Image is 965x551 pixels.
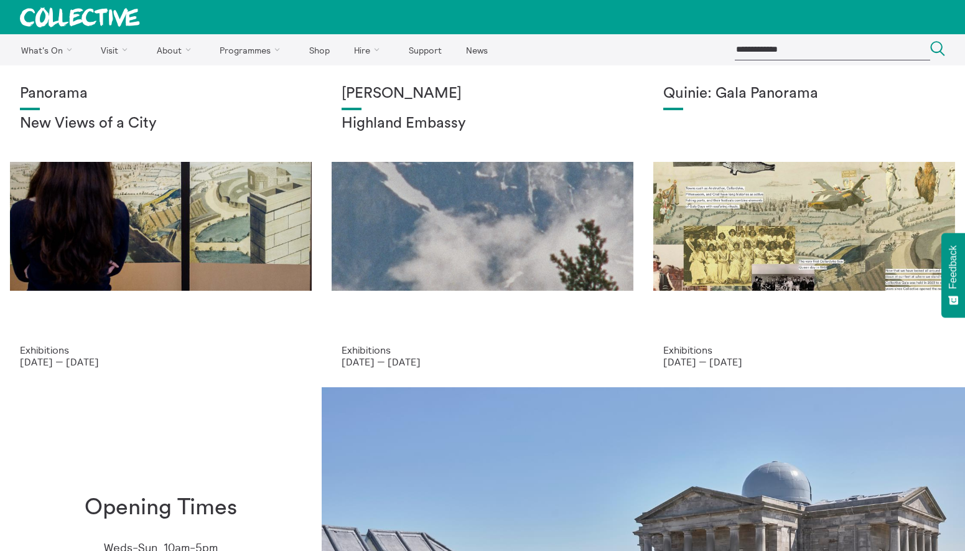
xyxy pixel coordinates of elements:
a: News [455,34,498,65]
a: Hire [343,34,396,65]
p: [DATE] — [DATE] [342,356,623,367]
a: What's On [10,34,88,65]
h2: Highland Embassy [342,115,623,133]
a: Shop [298,34,340,65]
a: About [146,34,207,65]
p: Exhibitions [342,344,623,356]
p: [DATE] — [DATE] [663,356,945,367]
span: Feedback [948,245,959,289]
h1: Panorama [20,85,302,103]
p: Exhibitions [663,344,945,356]
p: [DATE] — [DATE] [20,356,302,367]
h1: [PERSON_NAME] [342,85,623,103]
a: Josie Vallely Quinie: Gala Panorama Exhibitions [DATE] — [DATE] [643,65,965,387]
a: Solar wheels 17 [PERSON_NAME] Highland Embassy Exhibitions [DATE] — [DATE] [322,65,643,387]
p: Exhibitions [20,344,302,356]
a: Support [398,34,452,65]
h1: Quinie: Gala Panorama [663,85,945,103]
h1: Opening Times [85,495,237,520]
a: Visit [90,34,144,65]
h2: New Views of a City [20,115,302,133]
button: Feedback - Show survey [941,233,965,318]
a: Programmes [209,34,296,65]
